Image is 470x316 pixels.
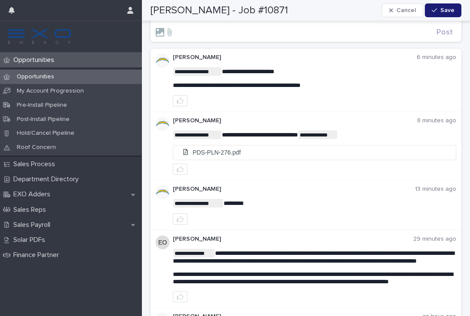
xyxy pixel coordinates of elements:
button: Save [425,3,461,17]
span: Save [440,7,455,13]
img: AATXAJw4a5xOojLb5erUpSLV1AWgYCnN7TlZ2CnLD9ac=s96-c [156,117,169,131]
p: Solar PDFs [10,236,52,244]
span: Cancel [396,7,416,13]
button: Post [433,28,456,36]
p: [PERSON_NAME] [173,54,417,61]
span: Post [436,28,453,36]
p: Sales Reps [10,206,53,214]
button: Cancel [382,3,423,17]
p: Sales Process [10,160,62,168]
p: My Account Progression [10,87,91,95]
p: EXO Adders [10,190,57,198]
h2: [PERSON_NAME] - Job #10871 [151,4,288,17]
p: 13 minutes ago [415,186,456,193]
p: Sales Payroll [10,221,57,229]
p: Roof Concern [10,144,63,151]
p: Finance Partner [10,251,66,259]
p: [PERSON_NAME] [173,117,417,124]
p: 29 minutes ago [413,235,456,243]
p: [PERSON_NAME] [173,235,413,243]
p: Post-Install Pipeline [10,116,77,123]
p: Pre-Install Pipeline [10,102,74,109]
p: Department Directory [10,175,86,183]
img: FKS5r6ZBThi8E5hshIGi [7,28,72,45]
p: 8 minutes ago [417,117,456,124]
p: [PERSON_NAME] [173,186,415,193]
button: like this post [173,291,187,302]
img: AATXAJw4a5xOojLb5erUpSLV1AWgYCnN7TlZ2CnLD9ac=s96-c [156,186,169,199]
p: Hold/Cancel Pipeline [10,130,81,137]
button: like this post [173,95,187,106]
button: like this post [173,164,187,175]
button: like this post [173,214,187,225]
img: AATXAJw4a5xOojLb5erUpSLV1AWgYCnN7TlZ2CnLD9ac=s96-c [156,54,169,68]
a: PDS-PLN-276.pdf [173,146,456,160]
p: Opportunities [10,73,61,81]
p: Opportunities [10,56,61,64]
p: 6 minutes ago [417,54,456,61]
